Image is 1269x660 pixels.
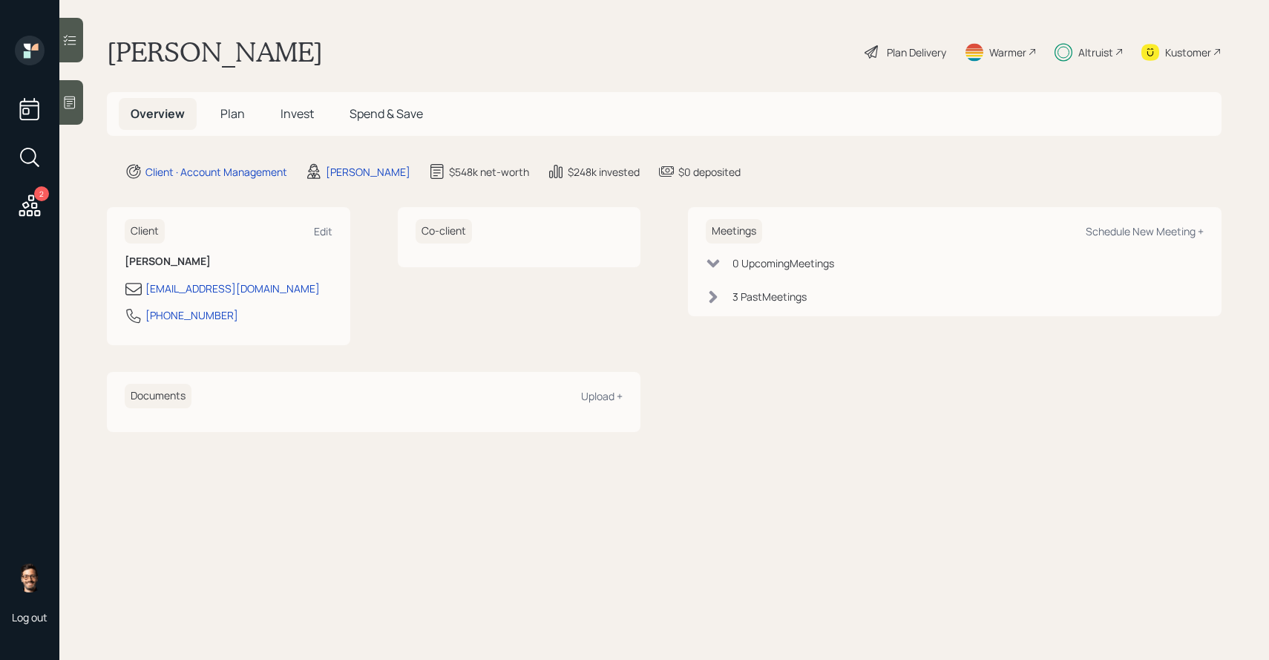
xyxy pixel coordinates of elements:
[1086,224,1204,238] div: Schedule New Meeting +
[706,219,762,244] h6: Meetings
[15,563,45,592] img: sami-boghos-headshot.png
[416,219,472,244] h6: Co-client
[449,164,529,180] div: $548k net-worth
[732,255,834,271] div: 0 Upcoming Meeting s
[1078,45,1113,60] div: Altruist
[326,164,410,180] div: [PERSON_NAME]
[125,384,191,408] h6: Documents
[125,219,165,244] h6: Client
[1165,45,1211,60] div: Kustomer
[220,105,245,122] span: Plan
[125,255,332,268] h6: [PERSON_NAME]
[34,186,49,201] div: 2
[314,224,332,238] div: Edit
[145,307,238,323] div: [PHONE_NUMBER]
[568,164,640,180] div: $248k invested
[131,105,185,122] span: Overview
[281,105,314,122] span: Invest
[989,45,1026,60] div: Warmer
[12,610,47,624] div: Log out
[145,281,320,296] div: [EMAIL_ADDRESS][DOMAIN_NAME]
[887,45,946,60] div: Plan Delivery
[107,36,323,68] h1: [PERSON_NAME]
[732,289,807,304] div: 3 Past Meeting s
[145,164,287,180] div: Client · Account Management
[350,105,423,122] span: Spend & Save
[678,164,741,180] div: $0 deposited
[581,389,623,403] div: Upload +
